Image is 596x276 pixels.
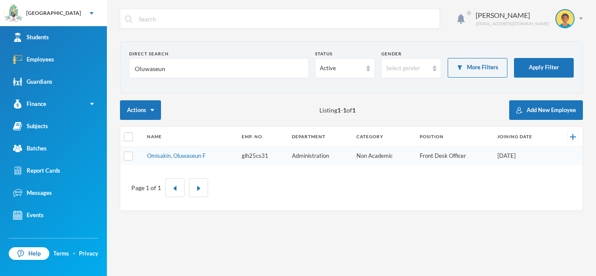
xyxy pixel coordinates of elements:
[79,249,98,258] a: Privacy
[134,59,304,78] input: Name, Emp. No, Phone number, Email Address
[125,15,133,23] img: search
[13,122,48,131] div: Subjects
[415,127,493,147] th: Position
[13,55,54,64] div: Employees
[509,100,583,120] button: Add New Employee
[5,5,22,22] img: logo
[73,249,75,258] div: ·
[143,127,237,147] th: Name
[448,58,507,78] button: More Filters
[476,10,549,20] div: [PERSON_NAME]
[129,51,308,57] div: Direct Search
[237,127,287,147] th: Emp. No.
[352,147,415,165] td: Non Academic
[315,51,375,57] div: Status
[120,100,161,120] button: Actions
[237,147,287,165] td: glh25cs31
[26,9,81,17] div: [GEOGRAPHIC_DATA]
[319,106,356,115] span: Listing - of
[570,134,576,140] img: +
[53,249,69,258] a: Terms
[493,127,555,147] th: Joining Date
[343,106,346,114] b: 1
[288,127,352,147] th: Department
[320,64,362,73] div: Active
[13,33,49,42] div: Students
[9,247,49,260] a: Help
[131,183,161,192] div: Page 1 of 1
[147,152,206,159] a: Omisakin, Oluwaseun F
[288,147,352,165] td: Administration
[352,106,356,114] b: 1
[386,64,428,73] div: Select gender
[381,51,441,57] div: Gender
[13,166,60,175] div: Report Cards
[13,188,52,198] div: Messages
[13,77,52,86] div: Guardians
[493,147,555,165] td: [DATE]
[476,20,549,27] div: [EMAIL_ADDRESS][DOMAIN_NAME]
[352,127,415,147] th: Category
[514,58,574,78] button: Apply Filter
[138,9,435,29] input: Search
[415,147,493,165] td: Front Desk Officer
[13,99,46,109] div: Finance
[13,144,47,153] div: Batches
[556,10,574,27] img: STUDENT
[337,106,341,114] b: 1
[13,211,44,220] div: Events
